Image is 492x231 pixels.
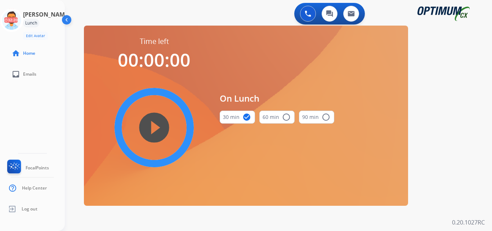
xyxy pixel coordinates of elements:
span: FocalPoints [26,165,49,171]
a: FocalPoints [6,160,49,176]
mat-icon: play_circle_filled [150,123,158,132]
span: Emails [23,71,36,77]
span: 00:00:00 [118,48,191,72]
span: Help Center [22,185,47,191]
mat-icon: home [12,49,20,58]
button: 30 min [220,111,255,124]
p: 0.20.1027RC [452,218,485,227]
button: 90 min [299,111,334,124]
span: On Lunch [220,92,334,105]
h3: [PERSON_NAME] [23,10,70,19]
div: Lunch [23,19,39,27]
span: Time left [140,36,169,46]
mat-icon: check_circle [242,113,251,121]
button: 60 min [259,111,295,124]
mat-icon: radio_button_unchecked [322,113,330,121]
mat-icon: inbox [12,70,20,79]
span: Home [23,50,35,56]
button: Edit Avatar [23,32,48,40]
span: Log out [22,206,37,212]
mat-icon: radio_button_unchecked [282,113,291,121]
